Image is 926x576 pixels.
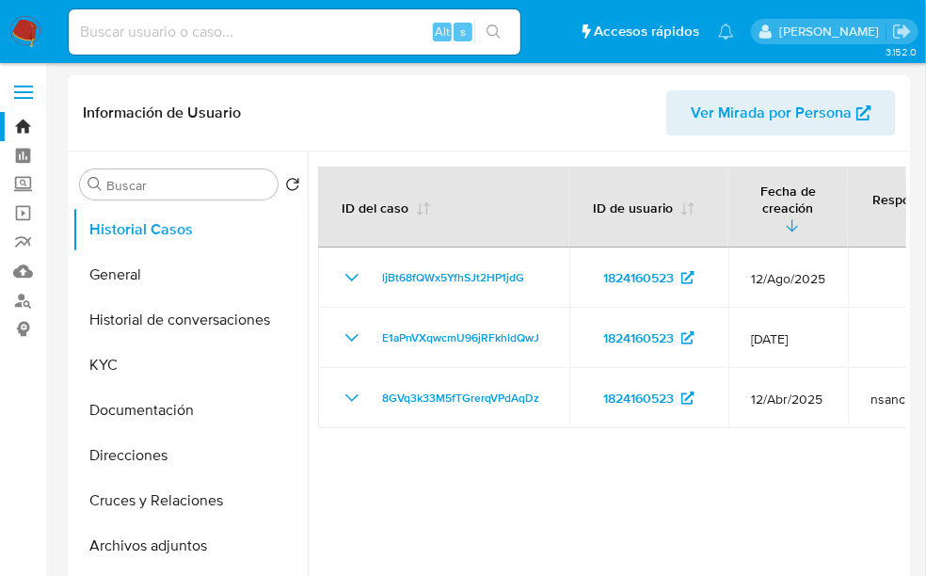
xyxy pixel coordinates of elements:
a: Salir [892,22,912,41]
button: KYC [72,343,308,388]
input: Buscar [106,177,270,194]
button: Cruces y Relaciones [72,478,308,523]
button: Ver Mirada por Persona [666,90,896,136]
button: Buscar [88,177,103,192]
span: Accesos rápidos [594,22,699,41]
button: Volver al orden por defecto [285,177,300,198]
a: Notificaciones [718,24,734,40]
button: Historial de conversaciones [72,297,308,343]
button: search-icon [474,19,513,45]
span: s [460,23,466,40]
button: Historial Casos [72,207,308,252]
span: Alt [435,23,450,40]
p: erika.juarez@mercadolibre.com.mx [779,23,886,40]
button: Direcciones [72,433,308,478]
button: General [72,252,308,297]
button: Archivos adjuntos [72,523,308,568]
input: Buscar usuario o caso... [69,20,520,44]
span: Ver Mirada por Persona [691,90,852,136]
button: Documentación [72,388,308,433]
h1: Información de Usuario [83,104,241,122]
